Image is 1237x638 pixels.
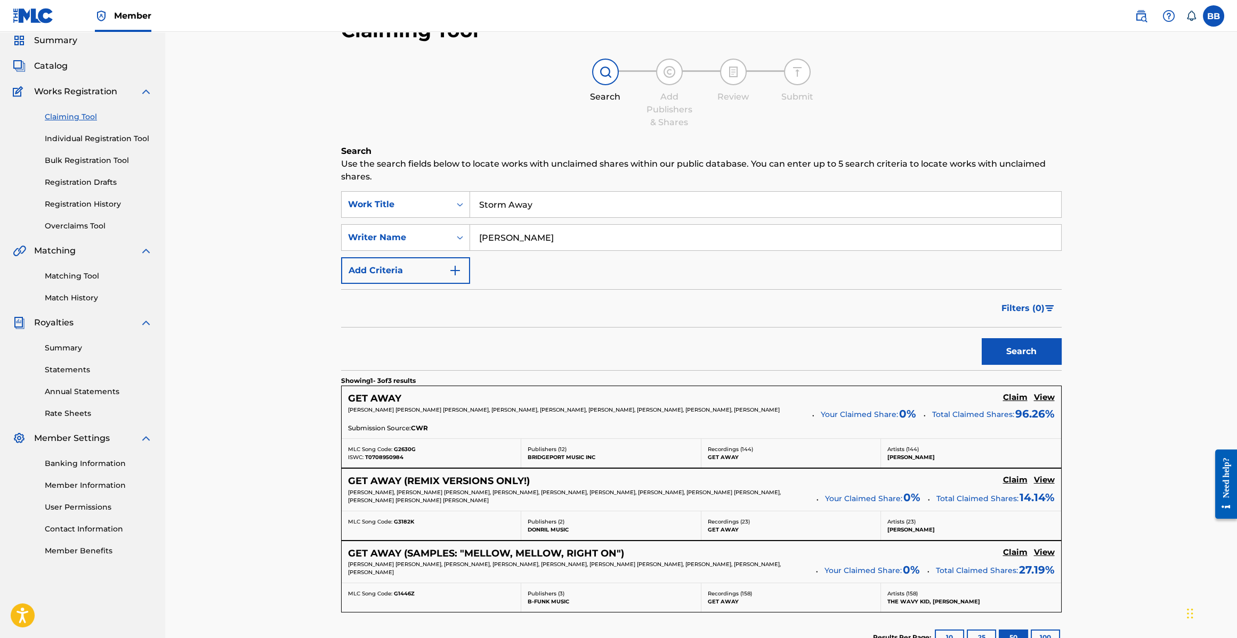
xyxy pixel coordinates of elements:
span: G1446Z [394,590,415,597]
img: Royalties [13,316,26,329]
span: MLC Song Code: [348,518,392,525]
p: Artists ( 144 ) [887,445,1055,453]
a: Rate Sheets [45,408,152,419]
a: CatalogCatalog [13,60,68,72]
p: Recordings ( 144 ) [708,445,875,453]
p: THE WAVY KID, [PERSON_NAME] [887,598,1055,606]
span: 0 % [899,406,916,422]
a: Individual Registration Tool [45,133,152,144]
p: Showing 1 - 3 of 3 results [341,376,416,386]
img: step indicator icon for Add Publishers & Shares [663,66,676,78]
p: Publishers ( 3 ) [528,590,694,598]
p: Publishers ( 2 ) [528,518,694,526]
h5: GET AWAY (REMIX VERSIONS ONLY!) [348,475,530,487]
span: Your Claimed Share: [824,565,902,576]
iframe: Resource Center [1207,441,1237,527]
span: Your Claimed Share: [821,409,898,420]
span: 0 % [903,562,920,578]
h6: Search [341,145,1062,158]
a: Summary [45,342,152,354]
span: Submission Source: [348,423,411,433]
a: User Permissions [45,502,152,513]
form: Search Form [341,191,1062,370]
button: Filters (0) [995,295,1062,322]
button: Search [982,338,1062,365]
img: expand [140,85,152,98]
p: GET AWAY [708,598,875,606]
p: Recordings ( 23 ) [708,518,875,526]
a: SummarySummary [13,34,77,47]
span: Catalog [34,60,68,72]
span: Your Claimed Share: [825,493,902,504]
img: MLC Logo [13,8,54,23]
span: T0708950984 [365,454,403,461]
div: Notifications [1186,11,1196,21]
h5: Claim [1003,392,1028,403]
a: Statements [45,364,152,375]
a: View [1034,392,1055,404]
h5: GET AWAY (SAMPLES: "MELLOW, MELLOW, RIGHT ON") [348,547,624,560]
span: 96.26 % [1015,406,1055,422]
p: Artists ( 158 ) [887,590,1055,598]
span: Member Settings [34,432,110,445]
span: Summary [34,34,77,47]
span: Matching [34,244,76,257]
button: Add Criteria [341,257,470,284]
span: G3182K [394,518,414,525]
span: [PERSON_NAME], [PERSON_NAME] [PERSON_NAME], [PERSON_NAME], [PERSON_NAME], [PERSON_NAME], [PERSON_... [348,489,781,504]
a: View [1034,475,1055,487]
a: Member Benefits [45,545,152,557]
img: Member Settings [13,432,26,445]
h5: View [1034,392,1055,403]
div: Submit [771,91,824,103]
span: Member [114,10,151,22]
a: Registration History [45,199,152,210]
img: Top Rightsholder [95,10,108,22]
a: Bulk Registration Tool [45,155,152,166]
div: Help [1158,5,1179,27]
div: Search [579,91,632,103]
a: Member Information [45,480,152,491]
img: expand [140,316,152,329]
p: [PERSON_NAME] [887,526,1055,534]
p: Recordings ( 158 ) [708,590,875,598]
span: ISWC: [348,454,363,461]
span: CWR [411,423,428,433]
span: [PERSON_NAME] [PERSON_NAME], [PERSON_NAME], [PERSON_NAME], [PERSON_NAME], [PERSON_NAME] [PERSON_N... [348,561,781,576]
h5: GET AWAY [348,392,401,405]
iframe: Chat Widget [1184,587,1237,638]
div: User Menu [1203,5,1224,27]
h5: View [1034,475,1055,485]
img: 9d2ae6d4665cec9f34b9.svg [449,264,462,277]
span: 14.14 % [1020,489,1055,505]
a: Registration Drafts [45,177,152,188]
div: Work Title [348,198,444,211]
div: Add Publishers & Shares [643,91,696,129]
span: Works Registration [34,85,117,98]
span: Total Claimed Shares: [936,566,1018,575]
a: Overclaims Tool [45,220,152,232]
div: Drag [1187,598,1193,629]
p: GET AWAY [708,526,875,534]
div: Review [707,91,760,103]
p: Artists ( 23 ) [887,518,1055,526]
img: step indicator icon for Search [599,66,612,78]
p: DONRIL MUSIC [528,526,694,534]
img: Works Registration [13,85,27,98]
img: step indicator icon for Review [727,66,740,78]
a: Banking Information [45,458,152,469]
img: expand [140,432,152,445]
img: search [1135,10,1147,22]
p: GET AWAY [708,453,875,461]
span: 27.19 % [1019,562,1055,578]
p: [PERSON_NAME] [887,453,1055,461]
img: step indicator icon for Submit [791,66,804,78]
img: Matching [13,244,26,257]
a: Match History [45,292,152,304]
span: Filters ( 0 ) [1001,302,1045,315]
h5: Claim [1003,475,1028,485]
p: B-FUNK MUSIC [528,598,694,606]
span: Total Claimed Shares: [932,410,1014,419]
